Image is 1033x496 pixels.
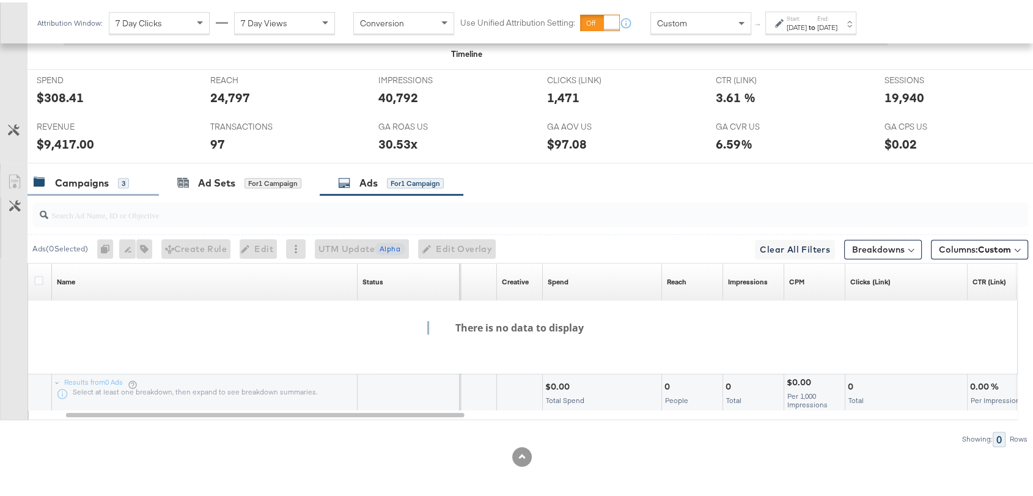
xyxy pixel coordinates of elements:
div: [DATE] [817,20,837,30]
div: Ads [359,174,378,188]
div: Name [57,275,75,284]
span: Clear All Filters [760,240,830,255]
label: Start: [787,12,807,20]
span: CLICKS (LINK) [547,72,639,84]
button: Columns:Custom [931,237,1028,257]
div: for 1 Campaign [387,176,444,187]
strong: to [807,20,817,29]
a: The average cost you've paid to have 1,000 impressions of your ad. [789,275,804,284]
span: Conversion [360,15,404,26]
div: Status [362,275,383,284]
input: Search Ad Name, ID or Objective [48,196,938,220]
div: $308.41 [37,86,84,104]
div: $9,417.00 [37,133,94,150]
span: GA CVR US [716,119,807,130]
label: End: [817,12,837,20]
div: 24,797 [210,86,250,104]
a: Shows the current state of your Ad. [362,275,383,284]
label: Use Unified Attribution Setting: [460,15,575,26]
div: 97 [210,133,225,150]
span: GA CPS US [884,119,976,130]
a: The number of people your ad was served to. [667,275,686,284]
span: CTR (LINK) [716,72,807,84]
div: 30.53x [378,133,417,150]
span: SPEND [37,72,128,84]
div: 0 [97,237,119,256]
div: CPM [789,275,804,284]
div: [DATE] [787,20,807,30]
span: GA AOV US [547,119,639,130]
div: 0 [993,429,1005,445]
span: SESSIONS [884,72,976,84]
div: 3.61 % [716,86,755,104]
a: The total amount spent to date. [548,275,568,284]
button: Breakdowns [844,237,922,257]
div: Ad Sets [198,174,235,188]
div: 19,940 [884,86,924,104]
div: Campaigns [55,174,109,188]
button: Clear All Filters [755,237,835,257]
div: for 1 Campaign [244,176,301,187]
span: IMPRESSIONS [378,72,470,84]
div: CTR (Link) [972,275,1006,284]
div: $97.08 [547,133,587,150]
span: Custom [657,15,687,26]
div: Impressions [728,275,768,284]
span: 7 Day Clicks [116,15,162,26]
div: Showing: [961,432,993,441]
span: GA ROAS US [378,119,470,130]
div: Creative [502,275,529,284]
div: Clicks (Link) [850,275,891,284]
a: The number of times your ad was served. On mobile apps an ad is counted as served the first time ... [728,275,768,284]
a: Ad Name. [57,275,75,284]
span: REACH [210,72,302,84]
div: 6.59% [716,133,752,150]
span: ↑ [752,21,764,25]
div: 40,792 [378,86,418,104]
div: Timeline [451,46,482,57]
div: Reach [667,275,686,284]
a: Shows the creative associated with your ad. [502,275,529,284]
div: 3 [118,176,129,187]
div: 1,471 [547,86,579,104]
span: REVENUE [37,119,128,130]
div: $0.02 [884,133,916,150]
div: Rows [1009,432,1028,441]
div: Attribution Window: [37,17,103,25]
span: 7 Day Views [241,15,287,26]
div: Ads ( 0 Selected) [32,241,88,252]
div: Spend [548,275,568,284]
span: Custom [978,242,1011,253]
span: TRANSACTIONS [210,119,302,130]
h4: There is no data to display [427,319,601,332]
span: Columns: [939,241,1011,253]
a: The number of clicks received on a link in your ad divided by the number of impressions. [972,275,1006,284]
a: The number of clicks on links appearing on your ad or Page that direct people to your sites off F... [850,275,891,284]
